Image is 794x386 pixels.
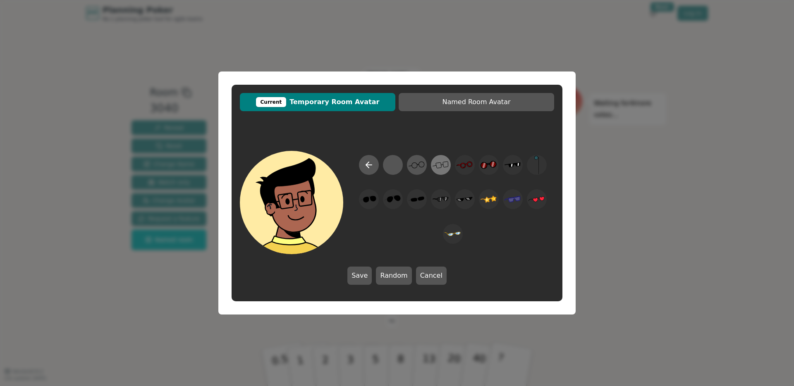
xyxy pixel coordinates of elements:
button: Random [376,267,411,285]
button: Named Room Avatar [399,93,554,111]
span: Temporary Room Avatar [244,97,391,107]
button: Cancel [416,267,447,285]
span: Named Room Avatar [403,97,550,107]
div: Current [256,97,287,107]
button: CurrentTemporary Room Avatar [240,93,395,111]
button: Save [347,267,372,285]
